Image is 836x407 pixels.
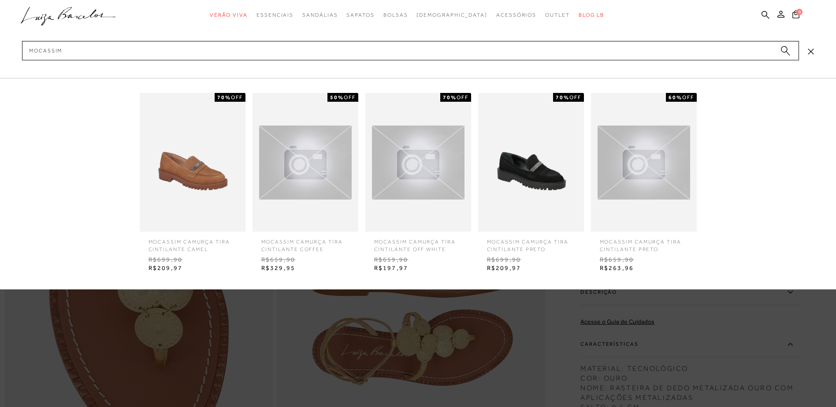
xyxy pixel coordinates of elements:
span: Verão Viva [210,12,248,18]
strong: 50% [330,94,344,100]
span: MOCASSIM CAMURÇA TIRA CINTILANTE PRETO [480,232,582,253]
span: Sapatos [346,12,374,18]
a: categoryNavScreenReaderText [302,7,338,23]
span: Acessórios [496,12,536,18]
span: R$699,90 [142,253,243,266]
strong: 70% [443,94,457,100]
span: R$329,95 [255,262,356,275]
span: R$659,90 [368,253,469,266]
span: R$263,96 [593,262,695,275]
strong: 60% [669,94,682,100]
span: MOCASSIM CAMURÇA TIRA CINTILANTE OFF WHITE [368,232,469,253]
span: Bolsas [383,12,408,18]
span: [DEMOGRAPHIC_DATA] [416,12,487,18]
span: BLOG LB [579,12,604,18]
strong: 70% [556,94,569,100]
span: OFF [231,94,243,100]
span: OFF [569,94,581,100]
span: Sandálias [302,12,338,18]
a: categoryNavScreenReaderText [383,7,408,23]
span: 0 [796,9,803,15]
span: MOCASSIM CAMURÇA TIRA CINTILANTE COFFEE [255,232,356,253]
a: noSubCategoriesText [416,7,487,23]
button: 0 [790,10,802,22]
img: MOCASSIM CAMURÇA TIRA CINTILANTE COFFEE [253,126,358,200]
a: BLOG LB [579,7,604,23]
span: OFF [457,94,468,100]
a: MOCASSIM CAMURÇA TIRA CINTILANTE OFF WHITE 70%OFF MOCASSIM CAMURÇA TIRA CINTILANTE OFF WHITE R$65... [363,93,473,275]
span: R$659,90 [593,253,695,266]
a: categoryNavScreenReaderText [210,7,248,23]
img: MOCASSIM CAMURÇA TIRA CINTILANTE OFF WHITE [365,126,471,200]
a: 60%OFF MOCASSIM CAMURÇA TIRA CINTILANTE PRETO R$659,90 R$263,96 [589,93,699,275]
a: categoryNavScreenReaderText [496,7,536,23]
span: OFF [344,94,356,100]
span: R$209,97 [142,262,243,275]
span: R$209,97 [480,262,582,275]
span: Outlet [545,12,570,18]
a: categoryNavScreenReaderText [545,7,570,23]
span: OFF [682,94,694,100]
img: MOCASSIM CAMURÇA TIRA CINTILANTE PRETO [478,93,584,232]
input: Buscar. [22,41,799,60]
a: categoryNavScreenReaderText [346,7,374,23]
span: R$699,90 [480,253,582,266]
a: MOCASSIM CAMURÇA TIRA CINTILANTE CAMEL 70%OFF MOCASSIM CAMURÇA TIRA CINTILANTE CAMEL R$699,90 R$2... [137,93,248,275]
span: MOCASSIM CAMURÇA TIRA CINTILANTE PRETO [593,232,695,253]
strong: 70% [217,94,231,100]
span: MOCASSIM CAMURÇA TIRA CINTILANTE CAMEL [142,232,243,253]
img: MOCASSIM CAMURÇA TIRA CINTILANTE CAMEL [140,93,245,232]
span: R$659,90 [255,253,356,266]
a: MOCASSIM CAMURÇA TIRA CINTILANTE COFFEE 50%OFF MOCASSIM CAMURÇA TIRA CINTILANTE COFFEE R$659,90 R... [250,93,360,275]
span: Essenciais [256,12,294,18]
a: MOCASSIM CAMURÇA TIRA CINTILANTE PRETO 70%OFF MOCASSIM CAMURÇA TIRA CINTILANTE PRETO R$699,90 R$2... [476,93,586,275]
span: R$197,97 [368,262,469,275]
a: categoryNavScreenReaderText [256,7,294,23]
img: no-image.jpg [591,126,697,200]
